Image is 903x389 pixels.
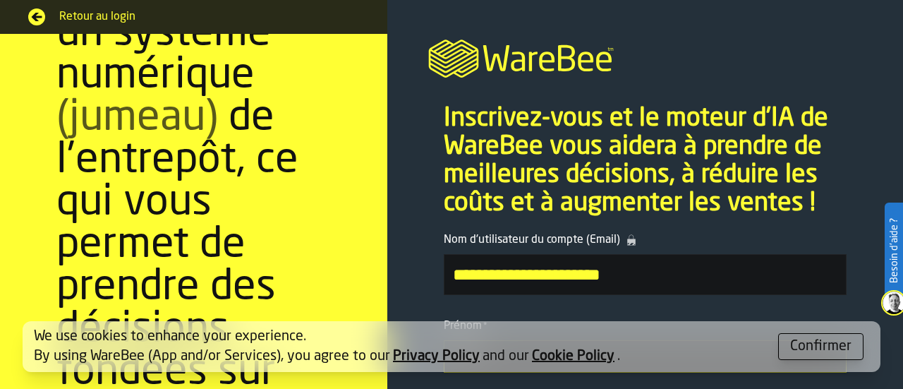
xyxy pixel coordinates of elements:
a: logo-header [387,23,903,90]
p: Inscrivez-vous et le moteur d'IA de WareBee vous aidera à prendre de meilleures décisions, à rédu... [444,104,847,217]
div: We use cookies to enhance your experience. By using WareBee (App and/or Services), you agree to o... [34,327,767,366]
a: Retour au login [28,8,359,25]
span: Retour au login [59,8,359,25]
a: Privacy Policy [393,349,480,364]
label: button-toolbar-Nom d'utilisateur du compte (Email) [444,232,847,295]
input: button-toolbar-Nom d'utilisateur du compte (Email) [444,254,847,295]
div: Nom d'utilisateur du compte (Email) [444,232,847,249]
button: button- [778,333,863,360]
span: (jumeau) [56,97,218,140]
div: alert-[object Object] [23,321,880,372]
a: Cookie Policy [532,349,614,364]
label: Besoin d'aide ? [886,204,902,297]
div: Confirmer [790,337,852,357]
